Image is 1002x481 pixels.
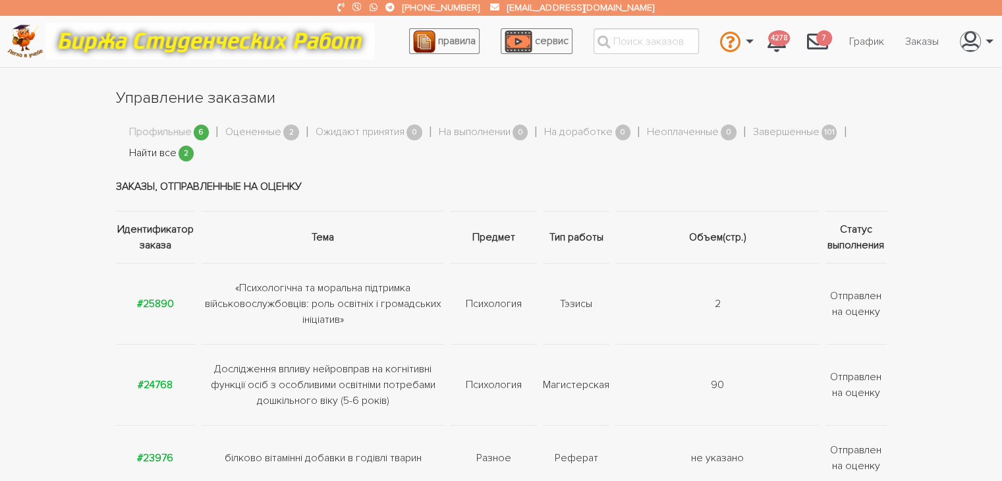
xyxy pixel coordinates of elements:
[822,263,887,344] td: Отправлен на оценку
[505,30,532,53] img: play_icon-49f7f135c9dc9a03216cfdbccbe1e3994649169d890fb554cedf0eac35a01ba8.png
[613,211,822,263] th: Объем(стр.)
[513,125,528,141] span: 0
[796,24,839,59] a: 7
[439,124,511,141] a: На выполнении
[721,125,737,141] span: 0
[447,263,540,344] td: Психология
[594,28,699,54] input: Поиск заказов
[138,378,173,391] a: #24768
[137,451,173,465] a: #23976
[129,145,177,162] a: Найти все
[116,211,199,263] th: Идентификатор заказа
[438,34,476,47] span: правила
[613,344,822,425] td: 90
[137,297,174,310] a: #25890
[316,124,404,141] a: Ожидают принятия
[895,29,949,54] a: Заказы
[535,34,569,47] span: сервис
[225,124,281,141] a: Оцененные
[129,124,192,141] a: Профильные
[447,344,540,425] td: Психология
[7,24,43,58] img: logo-c4363faeb99b52c628a42810ed6dfb4293a56d4e4775eb116515dfe7f33672af.png
[116,87,887,109] h1: Управление заказами
[194,125,209,141] span: 6
[45,23,375,59] img: motto-12e01f5a76059d5f6a28199ef077b1f78e012cfde436ab5cf1d4517935686d32.gif
[409,28,480,54] a: правила
[839,29,895,54] a: График
[413,30,435,53] img: agreement_icon-feca34a61ba7f3d1581b08bc946b2ec1ccb426f67415f344566775c155b7f62c.png
[403,2,480,13] a: [PHONE_NUMBER]
[540,211,613,263] th: Тип работы
[647,124,719,141] a: Неоплаченные
[406,125,422,141] span: 0
[753,124,820,141] a: Завершенные
[613,263,822,344] td: 2
[615,125,631,141] span: 0
[757,24,796,59] a: 4278
[198,211,447,263] th: Тема
[540,344,613,425] td: Магистерская
[116,162,887,212] td: Заказы, отправленные на оценку
[540,263,613,344] td: Тэзисы
[821,125,837,141] span: 101
[179,146,194,162] span: 2
[507,2,654,13] a: [EMAIL_ADDRESS][DOMAIN_NAME]
[822,344,887,425] td: Отправлен на оценку
[816,30,832,47] span: 7
[768,30,790,47] span: 4278
[198,263,447,344] td: «Психологічна та моральна підтримка військовослужбовців: роль освітніх і громадських ініціатив»
[198,344,447,425] td: Дослідження впливу нейровправ на когнітивні функції осіб з особливими освітніми потребами дошкіль...
[447,211,540,263] th: Предмет
[822,211,887,263] th: Статус выполнения
[544,124,613,141] a: На доработке
[283,125,299,141] span: 2
[501,28,572,54] a: сервис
